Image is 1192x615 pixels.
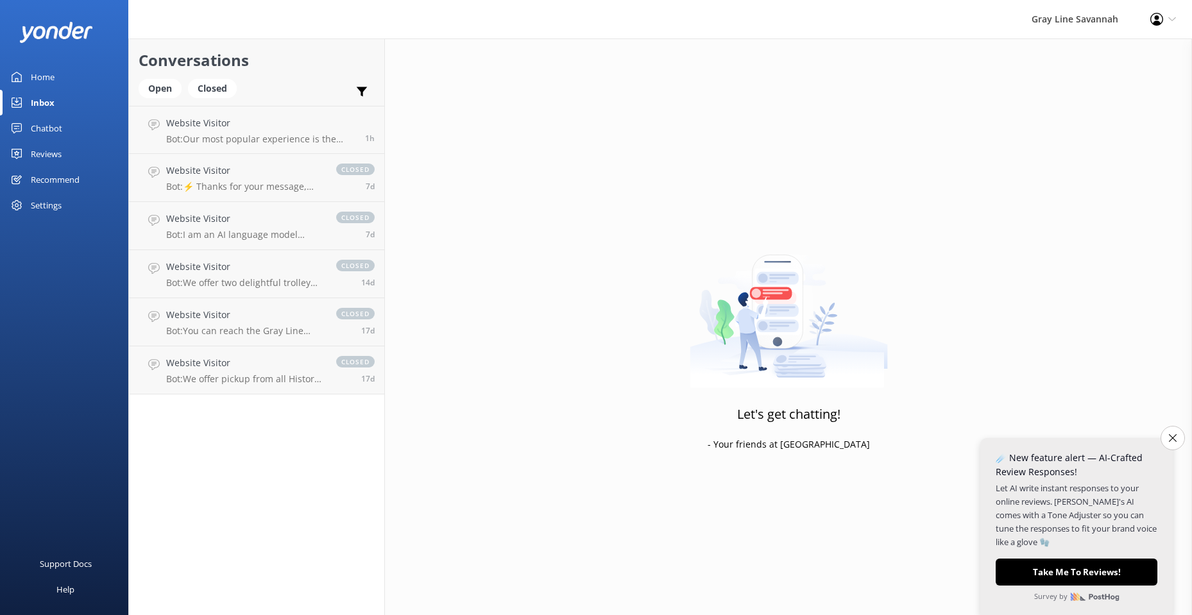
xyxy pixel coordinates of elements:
[166,308,323,322] h4: Website Visitor
[166,277,323,289] p: Bot: We offer two delightful trolley tours in [GEOGRAPHIC_DATA]: - **Explore Savannah Trolley Tou...
[129,106,384,154] a: Website VisitorBot:Our most popular experience is the Explore Savannah Trolley Tour, a 90-minute ...
[336,356,375,367] span: closed
[166,116,355,130] h4: Website Visitor
[361,325,375,336] span: Sep 07 2025 11:39pm (UTC -04:00) America/New_York
[166,181,323,192] p: Bot: ⚡ Thanks for your message, we'll get back to you as soon as we can. You're also welcome to k...
[188,79,237,98] div: Closed
[139,79,182,98] div: Open
[31,192,62,218] div: Settings
[690,228,888,388] img: artwork of a man stealing a conversation from at giant smartphone
[166,164,323,178] h4: Website Visitor
[166,325,323,337] p: Bot: You can reach the Gray Line Savannah team at [PHONE_NUMBER], [PHONE_NUMBER] (toll-free), or ...
[336,308,375,319] span: closed
[166,260,323,274] h4: Website Visitor
[129,202,384,250] a: Website VisitorBot:I am an AI language model designed to answer your questions based on a knowled...
[129,298,384,346] a: Website VisitorBot:You can reach the Gray Line Savannah team at [PHONE_NUMBER], [PHONE_NUMBER] (t...
[336,164,375,175] span: closed
[188,81,243,95] a: Closed
[19,22,93,43] img: yonder-white-logo.png
[129,346,384,394] a: Website VisitorBot:We offer pickup from all Historic Downtown hotels and B&Bs in [GEOGRAPHIC_DATA...
[31,141,62,167] div: Reviews
[708,437,870,451] p: - Your friends at [GEOGRAPHIC_DATA]
[365,133,375,144] span: Sep 25 2025 03:22pm (UTC -04:00) America/New_York
[31,90,55,115] div: Inbox
[31,167,80,192] div: Recommend
[336,212,375,223] span: closed
[361,373,375,384] span: Sep 07 2025 11:36pm (UTC -04:00) America/New_York
[40,551,92,577] div: Support Docs
[31,115,62,141] div: Chatbot
[166,133,355,145] p: Bot: Our most popular experience is the Explore Savannah Trolley Tour, a 90-minute narrated ride ...
[737,404,840,425] h3: Let's get chatting!
[31,64,55,90] div: Home
[166,356,323,370] h4: Website Visitor
[129,250,384,298] a: Website VisitorBot:We offer two delightful trolley tours in [GEOGRAPHIC_DATA]: - **Explore Savann...
[139,48,375,72] h2: Conversations
[139,81,188,95] a: Open
[166,212,323,226] h4: Website Visitor
[361,277,375,288] span: Sep 11 2025 01:51pm (UTC -04:00) America/New_York
[166,229,323,240] p: Bot: I am an AI language model designed to answer your questions based on a knowledge base provid...
[129,154,384,202] a: Website VisitorBot:⚡ Thanks for your message, we'll get back to you as soon as we can. You're als...
[366,229,375,240] span: Sep 18 2025 11:19am (UTC -04:00) America/New_York
[166,373,323,385] p: Bot: We offer pickup from all Historic Downtown hotels and B&Bs in [GEOGRAPHIC_DATA], as well as ...
[56,577,74,602] div: Help
[336,260,375,271] span: closed
[366,181,375,192] span: Sep 18 2025 11:23am (UTC -04:00) America/New_York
